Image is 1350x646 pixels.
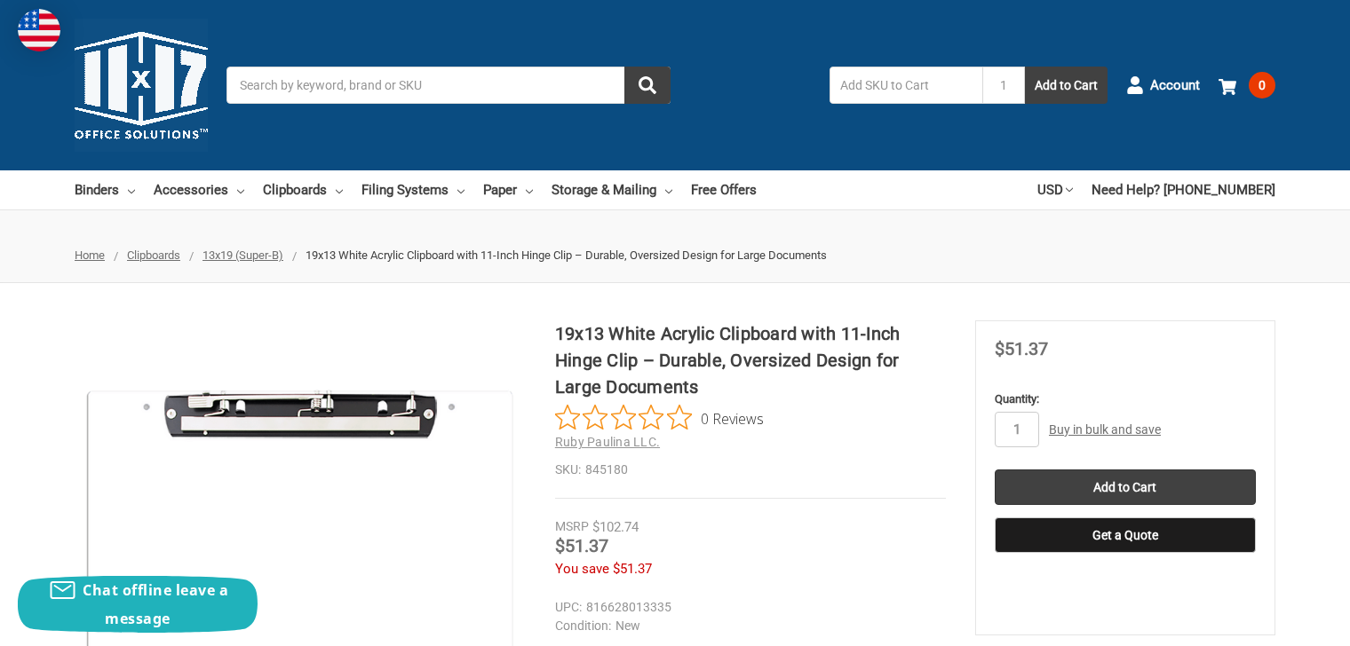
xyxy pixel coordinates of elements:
[555,561,609,577] span: You save
[691,170,757,209] a: Free Offers
[995,338,1048,359] span: $51.37
[1049,422,1161,437] a: Buy in bulk and save
[226,67,671,104] input: Search by keyword, brand or SKU
[555,617,938,635] dd: New
[555,320,946,400] h1: 19x13 White Acrylic Clipboard with 11-Inch Hinge Clip – Durable, Oversized Design for Large Docum...
[555,598,938,617] dd: 816628013335
[701,405,764,431] span: 0 Reviews
[555,435,660,449] a: Ruby Paulina LLC.
[127,248,180,262] a: Clipboards
[555,405,764,431] button: Rated 0 out of 5 stars from 0 reviews. Jump to reviews.
[75,170,135,209] a: Binders
[830,67,982,104] input: Add SKU to Cart
[18,576,258,633] button: Chat offline leave a message
[1025,67,1108,104] button: Add to Cart
[1150,75,1200,96] span: Account
[1249,72,1275,98] span: 0
[154,170,244,209] a: Accessories
[83,580,228,628] span: Chat offline leave a message
[555,617,611,635] dt: Condition:
[1126,62,1200,108] a: Account
[75,19,208,152] img: 11x17.com
[75,248,105,262] a: Home
[361,170,465,209] a: Filing Systems
[555,535,608,556] span: $51.37
[306,248,827,262] span: 19x13 White Acrylic Clipboard with 11-Inch Hinge Clip – Durable, Oversized Design for Large Docum...
[592,519,639,535] span: $102.74
[483,170,533,209] a: Paper
[555,598,582,617] dt: UPC:
[1092,170,1275,209] a: Need Help? [PHONE_NUMBER]
[263,170,343,209] a: Clipboards
[1037,170,1073,209] a: USD
[555,517,589,536] div: MSRP
[995,469,1256,505] input: Add to Cart
[18,9,60,51] img: duty and tax information for United States
[202,248,283,262] a: 13x19 (Super-B)
[555,461,581,479] dt: SKU:
[1219,62,1275,108] a: 0
[995,390,1256,408] label: Quantity:
[555,461,946,479] dd: 845180
[995,517,1256,553] button: Get a Quote
[1203,598,1350,646] iframe: Google Customer Reviews
[613,561,652,577] span: $51.37
[552,170,672,209] a: Storage & Mailing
